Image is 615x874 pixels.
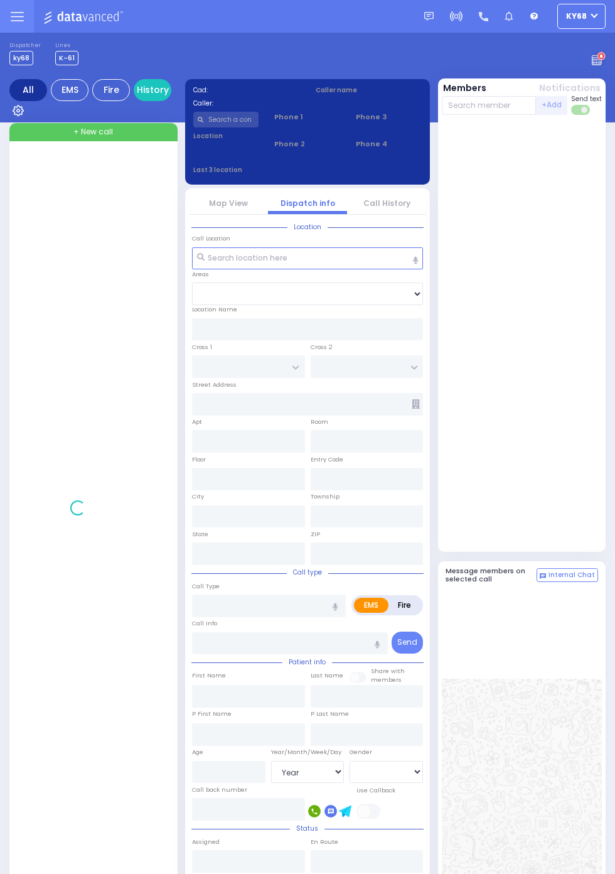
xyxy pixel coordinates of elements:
[566,11,587,22] span: ky68
[350,748,372,757] label: Gender
[311,671,343,680] label: Last Name
[446,567,537,583] h5: Message members on selected call
[43,9,127,24] img: Logo
[192,619,217,628] label: Call Info
[192,785,247,794] label: Call back number
[193,131,259,141] label: Location
[311,455,343,464] label: Entry Code
[392,632,423,654] button: Send
[193,112,259,127] input: Search a contact
[363,198,410,208] a: Call History
[442,96,537,115] input: Search member
[424,12,434,21] img: message.svg
[192,343,212,352] label: Cross 1
[290,824,324,833] span: Status
[55,42,78,50] label: Lines
[443,82,486,95] button: Members
[192,455,206,464] label: Floor
[316,85,422,95] label: Caller name
[311,418,328,426] label: Room
[271,748,345,757] div: Year/Month/Week/Day
[571,104,591,116] label: Turn off text
[192,418,202,426] label: Apt
[311,530,320,539] label: ZIP
[192,582,220,591] label: Call Type
[356,786,395,795] label: Use Callback
[311,343,333,352] label: Cross 2
[287,222,328,232] span: Location
[354,598,388,613] label: EMS
[9,51,33,65] span: ky68
[371,676,402,684] span: members
[311,709,349,718] label: P Last Name
[55,51,78,65] span: K-61
[193,99,300,108] label: Caller:
[193,85,300,95] label: Cad:
[287,568,328,577] span: Call type
[192,709,232,718] label: P First Name
[540,573,546,580] img: comment-alt.png
[548,571,595,580] span: Internal Chat
[274,139,340,149] span: Phone 2
[371,667,405,675] small: Share with
[192,305,237,314] label: Location Name
[192,492,204,501] label: City
[557,4,606,29] button: ky68
[571,94,602,104] span: Send text
[388,598,421,613] label: Fire
[356,112,422,122] span: Phone 3
[192,380,237,389] label: Street Address
[311,838,338,846] label: En Route
[281,198,335,208] a: Dispatch info
[51,79,88,101] div: EMS
[274,112,340,122] span: Phone 1
[311,492,340,501] label: Township
[192,247,423,270] input: Search location here
[537,568,598,582] button: Internal Chat
[192,748,203,757] label: Age
[192,671,226,680] label: First Name
[193,165,308,175] label: Last 3 location
[134,79,171,101] a: History
[192,838,220,846] label: Assigned
[209,198,248,208] a: Map View
[412,399,420,409] span: Other building occupants
[9,42,41,50] label: Dispatcher
[356,139,422,149] span: Phone 4
[282,657,332,667] span: Patient info
[192,530,208,539] label: State
[539,82,601,95] button: Notifications
[73,126,113,138] span: + New call
[192,234,230,243] label: Call Location
[192,270,209,279] label: Areas
[9,79,47,101] div: All
[92,79,130,101] div: Fire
